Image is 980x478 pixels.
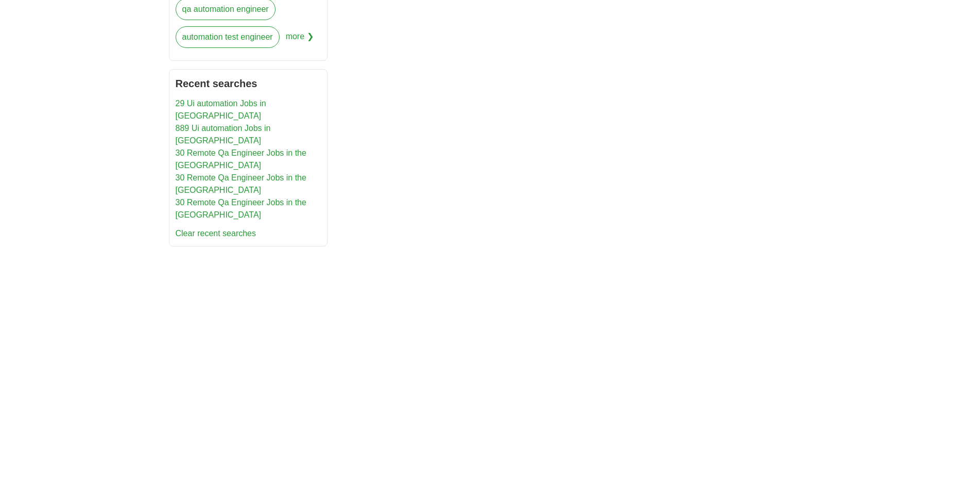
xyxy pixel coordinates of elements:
a: 889 Ui automation Jobs in [GEOGRAPHIC_DATA] [176,124,271,145]
h2: Recent searches [176,76,321,91]
a: 30 Remote Qa Engineer Jobs in the [GEOGRAPHIC_DATA] [176,149,306,170]
a: Clear recent searches [176,229,256,238]
a: 30 Remote Qa Engineer Jobs in the [GEOGRAPHIC_DATA] [176,173,306,194]
span: more ❯ [286,26,314,54]
a: 30 Remote Qa Engineer Jobs in the [GEOGRAPHIC_DATA] [176,198,306,219]
a: 29 Ui automation Jobs in [GEOGRAPHIC_DATA] [176,99,266,120]
a: automation test engineer [176,26,280,48]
